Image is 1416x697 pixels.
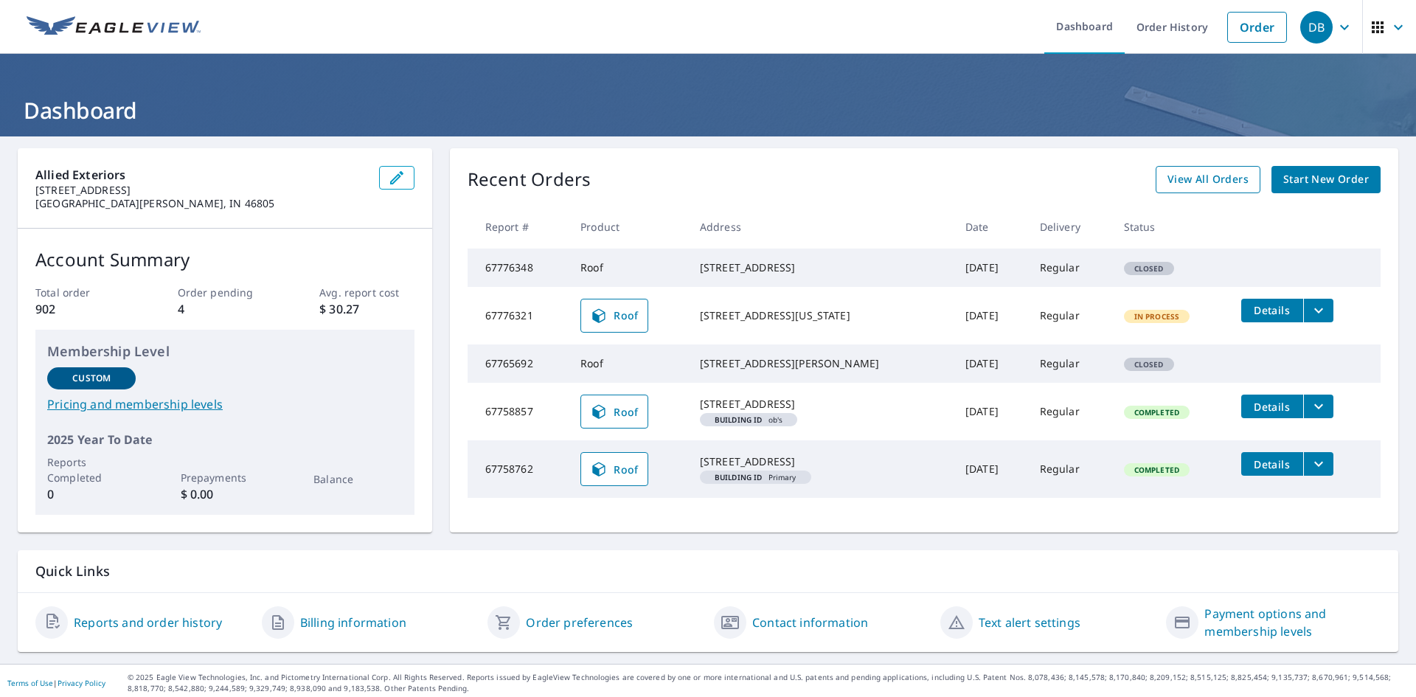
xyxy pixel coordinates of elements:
a: Order [1227,12,1287,43]
a: Contact information [752,614,868,631]
div: [STREET_ADDRESS][PERSON_NAME] [700,356,942,371]
button: detailsBtn-67758857 [1241,395,1303,418]
td: 67765692 [468,344,569,383]
p: Account Summary [35,246,414,273]
p: Allied Exteriors [35,166,367,184]
th: Date [954,205,1028,249]
p: $ 0.00 [181,485,269,503]
a: Payment options and membership levels [1204,605,1381,640]
a: Roof [580,299,648,333]
a: View All Orders [1156,166,1260,193]
a: Terms of Use [7,678,53,688]
span: ob's [706,416,791,423]
p: Membership Level [47,341,403,361]
p: Recent Orders [468,166,591,193]
th: Report # [468,205,569,249]
th: Address [688,205,954,249]
td: Roof [569,344,688,383]
a: Roof [580,452,648,486]
p: 0 [47,485,136,503]
em: Building ID [715,416,763,423]
h1: Dashboard [18,95,1398,125]
a: Order preferences [526,614,633,631]
td: [DATE] [954,344,1028,383]
span: Completed [1125,465,1188,475]
td: 67758762 [468,440,569,498]
p: 902 [35,300,130,318]
span: Details [1250,303,1294,317]
span: Completed [1125,407,1188,417]
td: [DATE] [954,249,1028,287]
th: Status [1112,205,1229,249]
button: filesDropdownBtn-67758857 [1303,395,1333,418]
p: Custom [72,372,111,385]
p: $ 30.27 [319,300,414,318]
td: Regular [1028,440,1112,498]
td: [DATE] [954,287,1028,344]
p: Prepayments [181,470,269,485]
a: Reports and order history [74,614,222,631]
p: | [7,679,105,687]
a: Roof [580,395,648,429]
p: Quick Links [35,562,1381,580]
span: Details [1250,400,1294,414]
p: [GEOGRAPHIC_DATA][PERSON_NAME], IN 46805 [35,197,367,210]
td: Regular [1028,344,1112,383]
a: Start New Order [1271,166,1381,193]
td: 67776321 [468,287,569,344]
td: [DATE] [954,383,1028,440]
td: 67776348 [468,249,569,287]
p: 4 [178,300,272,318]
button: detailsBtn-67776321 [1241,299,1303,322]
a: Pricing and membership levels [47,395,403,413]
a: Text alert settings [979,614,1080,631]
div: DB [1300,11,1333,44]
td: [DATE] [954,440,1028,498]
span: In Process [1125,311,1189,322]
span: Closed [1125,359,1173,370]
th: Delivery [1028,205,1112,249]
td: Regular [1028,383,1112,440]
p: [STREET_ADDRESS] [35,184,367,197]
span: Details [1250,457,1294,471]
a: Billing information [300,614,406,631]
div: [STREET_ADDRESS][US_STATE] [700,308,942,323]
span: Roof [590,460,639,478]
p: 2025 Year To Date [47,431,403,448]
div: [STREET_ADDRESS] [700,397,942,412]
div: [STREET_ADDRESS] [700,260,942,275]
p: © 2025 Eagle View Technologies, Inc. and Pictometry International Corp. All Rights Reserved. Repo... [128,672,1409,694]
p: Order pending [178,285,272,300]
span: View All Orders [1167,170,1249,189]
p: Avg. report cost [319,285,414,300]
td: Regular [1028,287,1112,344]
p: Total order [35,285,130,300]
span: Roof [590,307,639,325]
button: detailsBtn-67758762 [1241,452,1303,476]
button: filesDropdownBtn-67758762 [1303,452,1333,476]
td: Regular [1028,249,1112,287]
p: Reports Completed [47,454,136,485]
a: Privacy Policy [58,678,105,688]
div: [STREET_ADDRESS] [700,454,942,469]
button: filesDropdownBtn-67776321 [1303,299,1333,322]
span: Start New Order [1283,170,1369,189]
td: 67758857 [468,383,569,440]
td: Roof [569,249,688,287]
span: Roof [590,403,639,420]
em: Building ID [715,474,763,481]
p: Balance [313,471,402,487]
span: Closed [1125,263,1173,274]
th: Product [569,205,688,249]
span: Primary [706,474,805,481]
img: EV Logo [27,16,201,38]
